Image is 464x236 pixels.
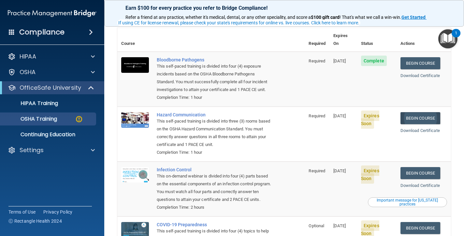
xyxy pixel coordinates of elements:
div: This self-paced training is divided into four (4) exposure incidents based on the OSHA Bloodborne... [157,62,272,94]
div: Completion Time: 1 hour [157,149,272,156]
p: Continuing Education [4,131,93,138]
th: Course [117,28,153,52]
a: Terms of Use [8,209,36,215]
strong: Get Started [401,15,426,20]
a: Bloodborne Pathogens [157,57,272,62]
button: Open Resource Center, 1 new notification [438,29,457,48]
a: Begin Course [400,57,440,69]
div: 1 [455,33,457,42]
p: OSHA [20,68,36,76]
div: Important message for [US_STATE] practices [369,198,446,206]
span: [DATE] [333,113,346,118]
span: Expires Soon [361,111,379,129]
span: Required [309,113,325,118]
p: OfficeSafe University [20,84,81,92]
div: This on-demand webinar is divided into four (4) parts based on the essential components of an inf... [157,172,272,203]
a: Settings [8,146,95,154]
div: Completion Time: 2 hours [157,203,272,211]
span: ! That's what we call a win-win. [340,15,401,20]
span: Required [309,168,325,173]
a: Begin Course [400,222,440,234]
span: Refer a friend at any practice, whether it's medical, dental, or any other speciality, and score a [125,15,311,20]
a: Privacy Policy [43,209,73,215]
button: Read this if you are a dental practitioner in the state of CA [368,197,447,207]
div: Completion Time: 1 hour [157,94,272,101]
a: Download Certificate [400,73,440,78]
a: HIPAA [8,53,95,60]
a: Begin Course [400,167,440,179]
strong: $100 gift card [311,15,340,20]
th: Expires On [329,28,357,52]
a: Begin Course [400,112,440,124]
p: HIPAA Training [4,100,58,107]
a: Download Certificate [400,128,440,133]
img: PMB logo [8,7,96,20]
div: If using CE for license renewal, please check your state's requirements for online vs. live cours... [118,20,359,25]
span: Complete [361,56,387,66]
span: Ⓒ Rectangle Health 2024 [8,218,62,224]
a: OSHA [8,68,95,76]
span: [DATE] [333,59,346,63]
span: Optional [309,223,324,228]
a: Download Certificate [400,183,440,188]
p: Earn $100 for every practice you refer to Bridge Compliance! [125,5,443,11]
a: Hazard Communication [157,112,272,117]
h4: Compliance [19,28,65,37]
p: Settings [20,146,44,154]
p: OSHA Training [4,116,57,122]
p: HIPAA [20,53,36,60]
img: warning-circle.0cc9ac19.png [75,115,83,123]
span: [DATE] [333,168,346,173]
a: Infection Control [157,167,272,172]
th: Required [305,28,329,52]
span: [DATE] [333,223,346,228]
button: If using CE for license renewal, please check your state's requirements for online vs. live cours... [117,20,360,26]
th: Status [357,28,397,52]
th: Actions [397,28,451,52]
a: COVID-19 Preparedness [157,222,272,227]
span: Expires Soon [361,165,379,184]
div: This self-paced training is divided into three (3) rooms based on the OSHA Hazard Communication S... [157,117,272,149]
a: Get Started [401,15,427,20]
a: OfficeSafe University [8,84,94,92]
span: Required [309,59,325,63]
